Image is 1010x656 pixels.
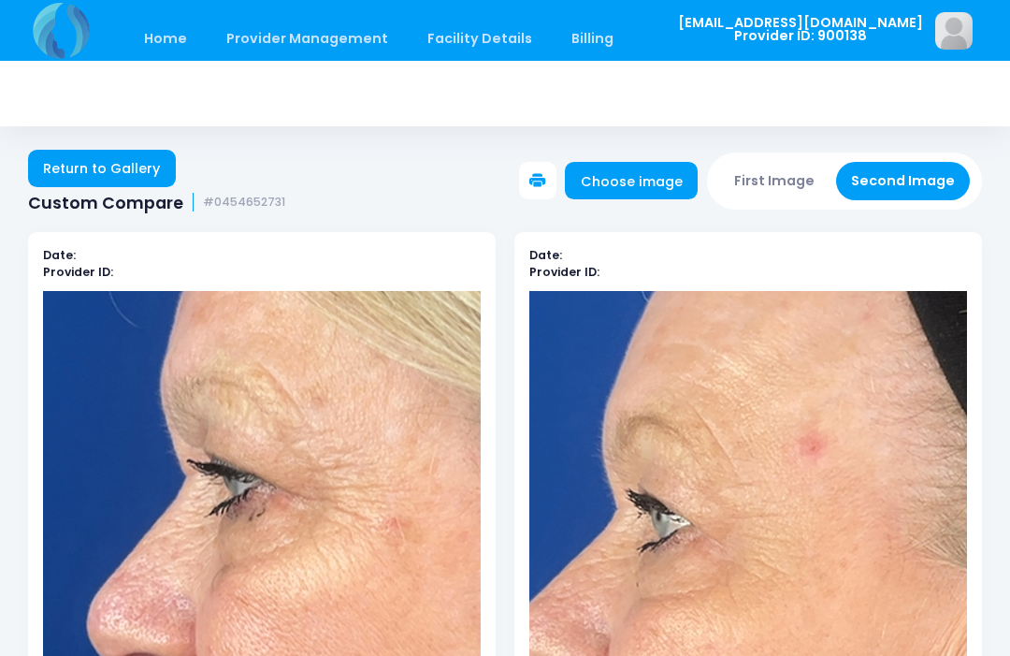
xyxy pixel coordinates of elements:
[719,162,830,200] button: First Image
[678,16,923,43] span: [EMAIL_ADDRESS][DOMAIN_NAME] Provider ID: 900138
[635,17,707,61] a: Staff
[565,162,698,199] a: Choose image
[43,247,76,263] b: Date:
[28,193,183,212] span: Custom Compare
[43,264,113,280] b: Provider ID:
[410,17,551,61] a: Facility Details
[203,196,285,210] small: #0454652731
[28,150,176,187] a: Return to Gallery
[208,17,406,61] a: Provider Management
[554,17,632,61] a: Billing
[836,162,971,200] button: Second Image
[529,247,562,263] b: Date:
[935,12,973,50] img: image
[529,264,599,280] b: Provider ID:
[125,17,205,61] a: Home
